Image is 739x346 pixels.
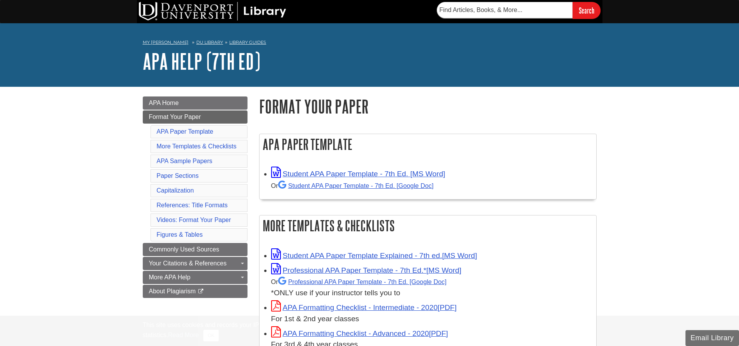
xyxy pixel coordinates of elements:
a: Student APA Paper Template - 7th Ed. [Google Doc] [278,182,434,189]
button: Email Library [685,330,739,346]
small: Or [271,278,447,285]
a: APA Paper Template [157,128,213,135]
a: References: Title Formats [157,202,228,208]
input: Find Articles, Books, & More... [437,2,573,18]
h1: Format Your Paper [259,96,597,116]
span: More APA Help [149,274,190,281]
form: Searches DU Library's articles, books, and more [437,2,601,19]
a: Link opens in new window [271,170,445,178]
i: This link opens in a new window [197,289,204,294]
a: Figures & Tables [157,231,203,238]
input: Search [573,2,601,19]
a: About Plagiarism [143,285,247,298]
nav: breadcrumb [143,37,597,50]
div: Guide Page Menu [143,96,247,298]
a: Link opens in new window [271,329,448,337]
a: Capitalization [157,187,194,194]
span: Format Your Paper [149,114,201,120]
a: Format Your Paper [143,110,247,124]
a: Link opens in new window [271,303,457,312]
a: APA Home [143,96,247,110]
h2: APA Paper Template [260,134,596,155]
a: Library Guides [229,40,266,45]
a: More APA Help [143,271,247,284]
div: This site uses cookies and records your IP address for usage statistics. Additionally, we use Goo... [143,320,597,341]
span: About Plagiarism [149,288,196,294]
a: APA Sample Papers [157,158,213,164]
a: APA Help (7th Ed) [143,49,260,73]
a: DU Library [196,40,223,45]
span: APA Home [149,100,179,106]
small: Or [271,182,434,189]
a: Link opens in new window [271,266,462,274]
a: Your Citations & References [143,257,247,270]
a: More Templates & Checklists [157,143,237,150]
button: Close [203,330,218,341]
h2: More Templates & Checklists [260,215,596,236]
a: Commonly Used Sources [143,243,247,256]
a: Paper Sections [157,172,199,179]
span: Your Citations & References [149,260,227,267]
a: My [PERSON_NAME] [143,39,189,46]
div: For 1st & 2nd year classes [271,313,592,325]
a: Professional APA Paper Template - 7th Ed. [278,278,447,285]
a: Read More [168,332,199,338]
a: Link opens in new window [271,251,477,260]
img: DU Library [139,2,286,21]
a: Videos: Format Your Paper [157,217,231,223]
span: Commonly Used Sources [149,246,219,253]
div: *ONLY use if your instructor tells you to [271,276,592,299]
